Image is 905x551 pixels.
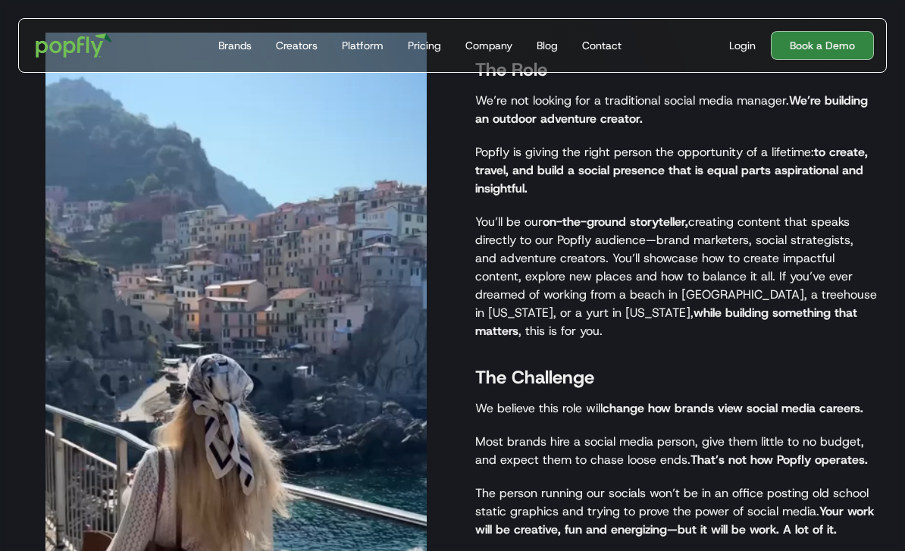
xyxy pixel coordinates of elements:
[531,19,564,72] a: Blog
[465,38,512,53] div: Company
[270,19,324,72] a: Creators
[603,401,863,417] strong: change how brands view social media careers.
[336,19,390,72] a: Platform
[459,19,518,72] a: Company
[408,38,441,53] div: Pricing
[402,19,447,72] a: Pricing
[723,38,762,53] a: Login
[475,214,878,341] p: You’ll be our creating content that speaks directly to our Popfly audience—brand marketers, socia...
[543,214,688,230] strong: on-the-ground storyteller,
[729,38,756,53] div: Login
[276,38,318,53] div: Creators
[475,145,868,197] strong: to create, travel, and build a social presence that is equal parts aspirational and insightful.
[342,38,384,53] div: Platform
[218,38,252,53] div: Brands
[475,92,878,129] p: We’re not looking for a traditional social media manager.
[576,19,628,72] a: Contact
[475,434,878,470] p: Most brands hire a social media person, give them little to no budget, and expect them to chase l...
[212,19,258,72] a: Brands
[582,38,622,53] div: Contact
[771,31,874,60] a: Book a Demo
[475,400,878,418] p: We believe this role will
[690,452,868,468] strong: That’s not how Popfly operates.
[25,23,123,68] a: home
[537,38,558,53] div: Blog
[475,485,878,540] p: The person running our socials won’t be in an office posting old school static graphics and tryin...
[475,366,594,390] strong: The Challenge
[475,144,878,199] p: Popfly is giving the right person the opportunity of a lifetime:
